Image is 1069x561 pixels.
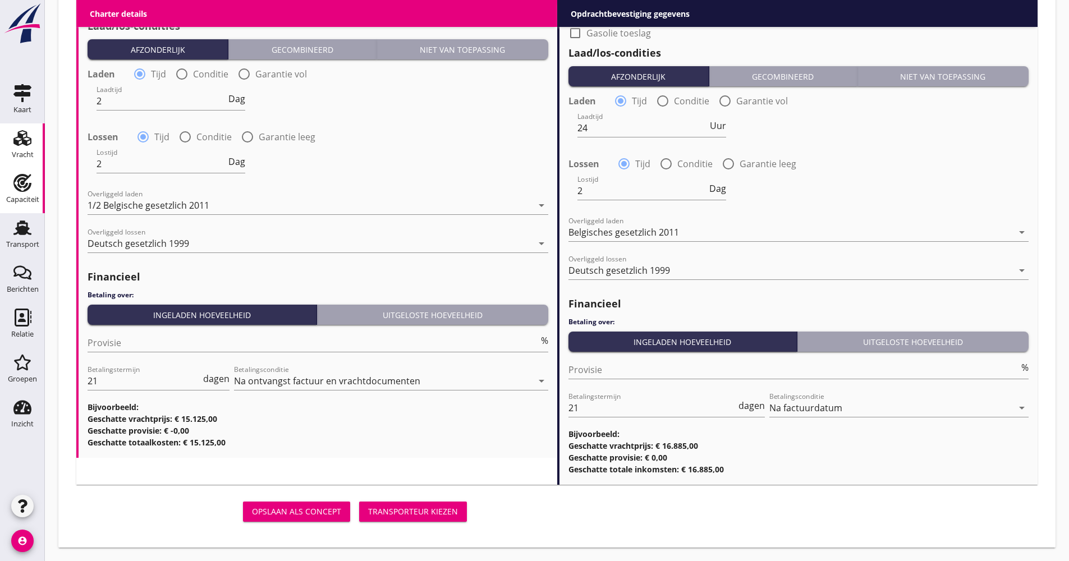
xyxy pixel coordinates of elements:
div: Gecombineerd [233,44,371,56]
h4: Betaling over: [88,290,548,300]
label: Conditie [193,68,228,80]
span: Dag [228,157,245,166]
div: Na factuurdatum [769,403,842,413]
input: Betalingstermijn [88,372,201,390]
div: Inzicht [11,420,34,427]
label: Tijd [151,68,166,80]
div: Niet van toepassing [862,71,1024,82]
div: Vracht [12,151,34,158]
h3: Geschatte provisie: € 0,00 [568,452,1029,463]
input: Provisie [568,361,1020,379]
div: Ingeladen hoeveelheid [92,309,312,321]
button: Afzonderlijk [568,66,709,86]
div: Transport [6,241,39,248]
div: Niet van toepassing [381,44,543,56]
button: Ingeladen hoeveelheid [88,305,317,325]
input: Provisie [88,334,539,352]
input: Lostijd [97,155,226,173]
div: dagen [736,401,765,410]
button: Transporteur kiezen [359,502,467,522]
button: Gecombineerd [228,39,377,59]
span: Dag [228,94,245,103]
label: Garantie leeg [259,131,315,142]
i: arrow_drop_down [1015,226,1029,239]
strong: Laden [88,68,115,80]
label: Garantie vol [255,68,307,80]
i: arrow_drop_down [535,237,548,250]
h4: Betaling over: [568,317,1029,327]
input: Laadtijd [97,92,226,110]
h3: Geschatte provisie: € -0,00 [88,425,548,436]
div: Uitgeloste hoeveelheid [322,309,544,321]
div: Capaciteit [6,196,39,203]
button: Niet van toepassing [377,39,548,59]
button: Uitgeloste hoeveelheid [317,305,548,325]
div: Deutsch gesetzlich 1999 [88,238,189,249]
button: Niet van toepassing [857,66,1029,86]
i: arrow_drop_down [535,374,548,388]
h3: Bijvoorbeeld: [88,401,548,413]
label: Gasolie toeslag [105,1,170,12]
div: Belgisches gesetzlich 2011 [568,227,679,237]
button: Ingeladen hoeveelheid [568,332,798,352]
div: Gecombineerd [714,71,852,82]
div: Deutsch gesetzlich 1999 [568,265,670,275]
h3: Geschatte vrachtprijs: € 15.125,00 [88,413,548,425]
div: Groepen [8,375,37,383]
strong: Laden [568,95,596,107]
div: Kaart [13,106,31,113]
div: Ingeladen hoeveelheid [573,336,793,348]
i: arrow_drop_down [1015,401,1029,415]
i: arrow_drop_down [535,199,548,212]
button: Gecombineerd [709,66,857,86]
div: Na ontvangst factuur en vrachtdocumenten [234,376,420,386]
button: Afzonderlijk [88,39,228,59]
h3: Geschatte totaalkosten: € 15.125,00 [88,436,548,448]
input: Laadtijd [577,119,708,137]
label: Garantie leeg [740,158,796,169]
label: Onder voorbehoud van voorgaande reis [586,12,757,23]
h2: Financieel [88,269,548,284]
div: Afzonderlijk [573,71,704,82]
input: Lostijd [577,182,707,200]
input: Betalingstermijn [568,399,737,417]
label: Tijd [632,95,647,107]
div: 1/2 Belgische gesetzlich 2011 [88,200,209,210]
h2: Financieel [568,296,1029,311]
div: Relatie [11,330,34,338]
i: account_circle [11,530,34,552]
h2: Laad/los-condities [88,19,548,34]
h3: Geschatte vrachtprijs: € 16.885,00 [568,440,1029,452]
div: dagen [201,374,230,383]
div: Transporteur kiezen [368,505,458,517]
span: Uur [710,121,726,130]
label: Conditie [196,131,232,142]
span: Dag [709,184,726,193]
label: Conditie [674,95,709,107]
div: Berichten [7,286,39,293]
h3: Geschatte totale inkomsten: € 16.885,00 [568,463,1029,475]
button: Uitgeloste hoeveelheid [797,332,1029,352]
label: Tijd [154,131,169,142]
div: % [539,336,548,345]
label: Tijd [635,158,650,169]
h3: Bijvoorbeeld: [568,428,1029,440]
div: Afzonderlijk [92,44,223,56]
div: Opslaan als concept [252,505,341,517]
button: Opslaan als concept [243,502,350,522]
label: Garantie vol [736,95,788,107]
label: Gasolie toeslag [586,27,651,39]
i: arrow_drop_down [1015,264,1029,277]
img: logo-small.a267ee39.svg [2,3,43,44]
label: Conditie [677,158,713,169]
strong: Lossen [88,131,118,142]
h2: Laad/los-condities [568,45,1029,61]
div: Uitgeloste hoeveelheid [802,336,1024,348]
div: % [1019,363,1029,372]
strong: Lossen [568,158,599,169]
